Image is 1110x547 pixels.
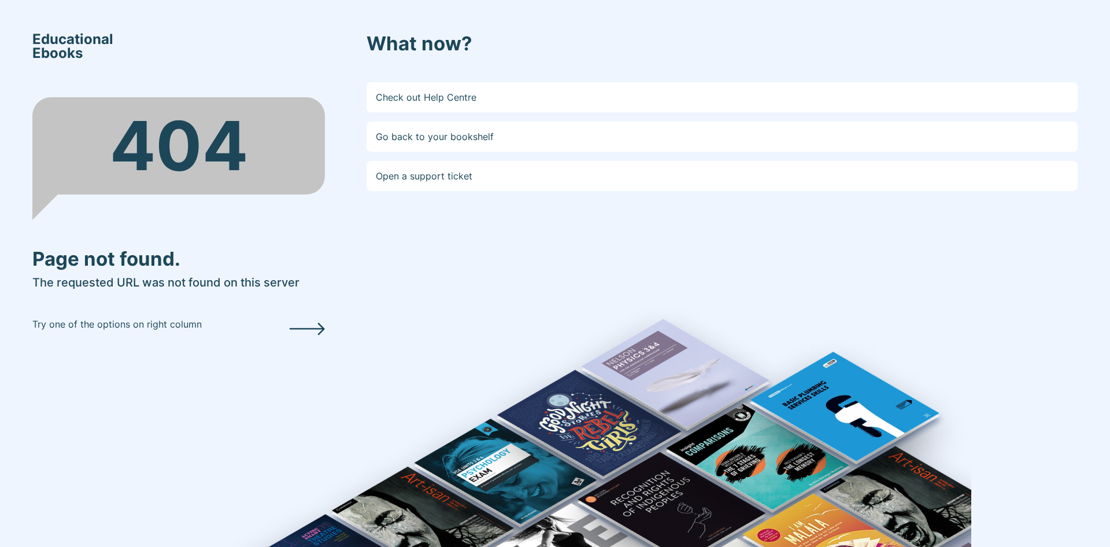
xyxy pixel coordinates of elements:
span: Educational Ebooks [32,32,113,60]
h3: Page not found. [32,248,325,271]
h3: What now? [367,32,1078,56]
p: Try one of the options on right column [32,317,202,331]
div: 404 [32,97,325,194]
a: Go back to your bookshelf [367,122,1078,152]
a: Check out Help Centre [367,82,1078,112]
a: Open a support ticket [367,161,1078,191]
h5: The requested URL was not found on this server [32,276,325,289]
